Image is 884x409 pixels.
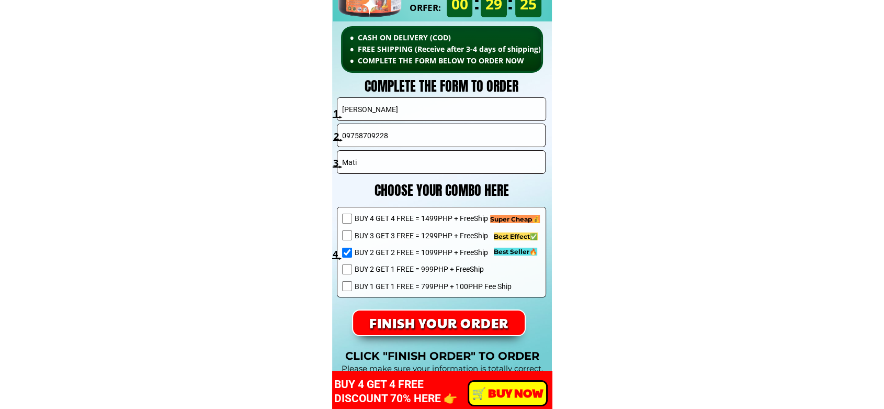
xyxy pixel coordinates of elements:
input: Full Address* ( Province - City - Barangay ) [339,151,543,173]
input: Phone Number* (+63/09) [339,124,543,147]
h3: BUY 4 GET 4 FREE DISCOUNT 70% HERE 👉 [334,378,493,406]
span: BUY 2 GET 2 FREE = 1099PHP + FreeShip [355,247,512,258]
p: FINISH YOUR ORDER [353,311,525,335]
li: CASH ON DELIVERY (COD) [350,32,581,43]
span: Best Effect✅ [494,233,538,240]
h3: CLICK "FINISH ORDER" TO ORDER [332,347,552,365]
span: BUY 2 GET 1 FREE = 999PHP + FreeShip [355,263,512,275]
h3: 3 [333,156,344,171]
input: Your Name* [339,98,543,120]
span: BUY 1 GET 1 FREE = 799PHP + 100PHP Fee Ship [355,281,512,292]
h3: COMPLETE THE FORM TO ORDER [332,75,550,97]
h3: 1 [333,106,344,121]
span: Super Cheap💰 [490,215,540,223]
li: FREE SHIPPING (Receive after 3-4 days of shipping) [350,43,581,55]
li: COMPLETE THE FORM BELOW TO ORDER NOW [350,55,581,67]
h3: 4 [333,247,344,262]
h3: CHOOSE YOUR COMBO HERE [349,180,535,202]
span: BUY 3 GET 3 FREE = 1299PHP + FreeShip [355,230,512,241]
p: ️🛒 BUY NOW [469,382,546,405]
h3: 2 [334,129,345,144]
span: Best Seller🔥 [494,248,537,256]
span: BUY 4 GET 4 FREE = 1499PHP + FreeShip [355,213,512,224]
